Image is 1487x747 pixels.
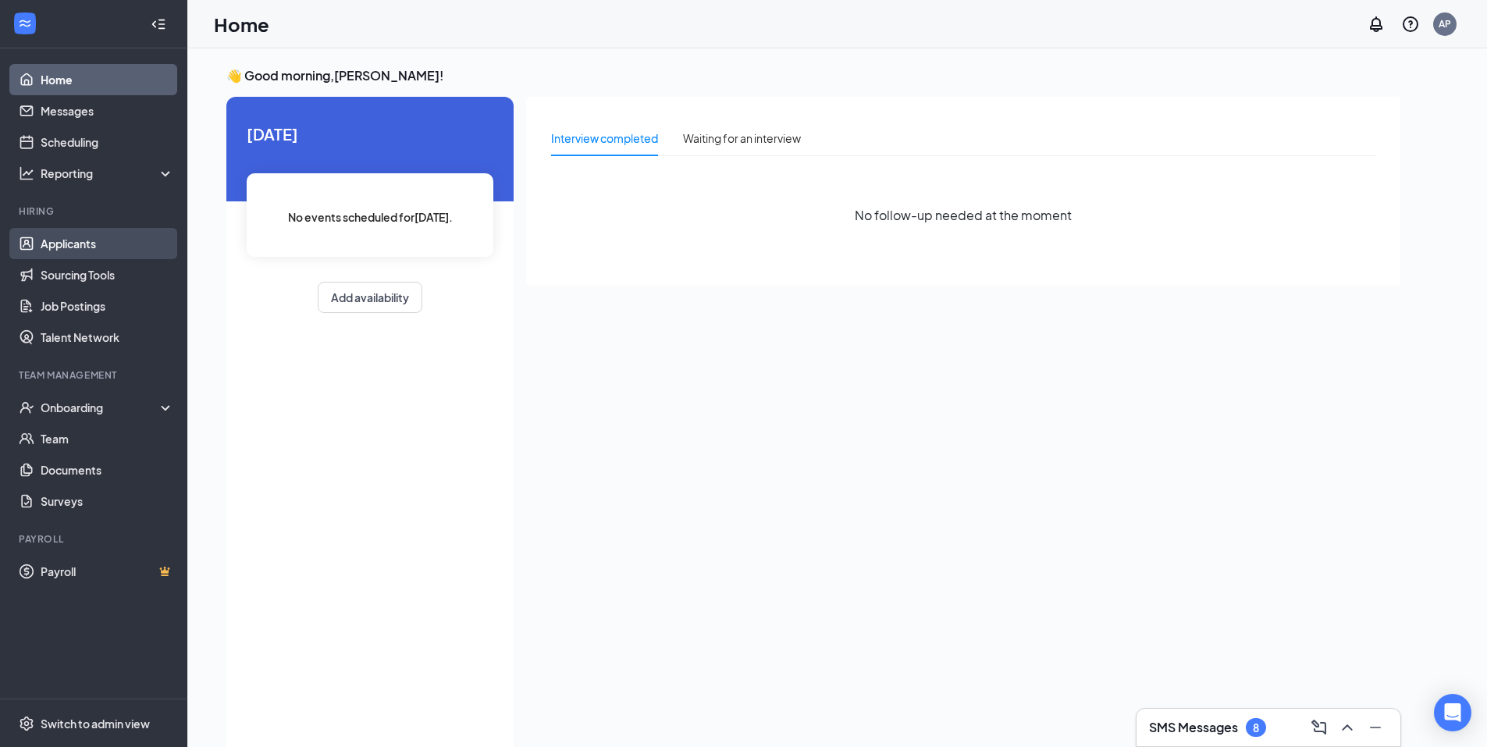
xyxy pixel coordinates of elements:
a: Home [41,64,174,95]
svg: QuestionInfo [1401,15,1420,34]
svg: Settings [19,716,34,731]
a: Talent Network [41,322,174,353]
a: Team [41,423,174,454]
a: PayrollCrown [41,556,174,587]
h3: 👋 Good morning, [PERSON_NAME] ! [226,67,1400,84]
span: [DATE] [247,122,493,146]
div: Team Management [19,368,171,382]
a: Job Postings [41,290,174,322]
a: Applicants [41,228,174,259]
a: Surveys [41,486,174,517]
svg: WorkstreamLogo [17,16,33,31]
span: No events scheduled for [DATE] . [288,208,453,226]
a: Sourcing Tools [41,259,174,290]
div: Open Intercom Messenger [1434,694,1471,731]
button: Minimize [1363,715,1388,740]
h1: Home [214,11,269,37]
svg: UserCheck [19,400,34,415]
svg: Notifications [1367,15,1386,34]
div: Onboarding [41,400,161,415]
h3: SMS Messages [1149,719,1238,736]
a: Messages [41,95,174,126]
a: Documents [41,454,174,486]
div: Waiting for an interview [683,130,801,147]
svg: Collapse [151,16,166,32]
div: Interview completed [551,130,658,147]
svg: Minimize [1366,718,1385,737]
svg: ChevronUp [1338,718,1357,737]
div: Switch to admin view [41,716,150,731]
div: AP [1439,17,1451,30]
a: Scheduling [41,126,174,158]
div: Reporting [41,165,175,181]
div: 8 [1253,721,1259,735]
svg: ComposeMessage [1310,718,1329,737]
button: Add availability [318,282,422,313]
svg: Analysis [19,165,34,181]
button: ComposeMessage [1307,715,1332,740]
span: No follow-up needed at the moment [855,205,1072,225]
button: ChevronUp [1335,715,1360,740]
div: Payroll [19,532,171,546]
div: Hiring [19,205,171,218]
